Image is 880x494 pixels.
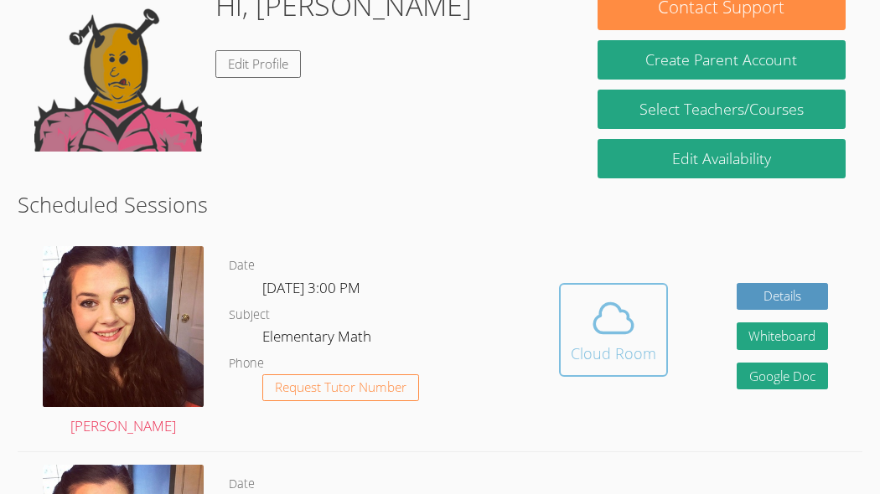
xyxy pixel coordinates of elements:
[262,278,360,297] span: [DATE] 3:00 PM
[18,188,862,220] h2: Scheduled Sessions
[737,363,829,390] a: Google Doc
[559,283,668,377] button: Cloud Room
[229,305,270,326] dt: Subject
[598,40,846,80] button: Create Parent Account
[598,90,846,129] a: Select Teachers/Courses
[215,50,301,78] a: Edit Profile
[43,246,204,407] img: avatar.png
[598,139,846,178] a: Edit Availability
[43,246,204,439] a: [PERSON_NAME]
[737,322,829,350] button: Whiteboard
[229,353,264,374] dt: Phone
[262,325,375,353] dd: Elementary Math
[275,381,406,394] span: Request Tutor Number
[229,255,255,276] dt: Date
[262,374,419,402] button: Request Tutor Number
[571,342,656,365] div: Cloud Room
[737,283,829,311] a: Details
